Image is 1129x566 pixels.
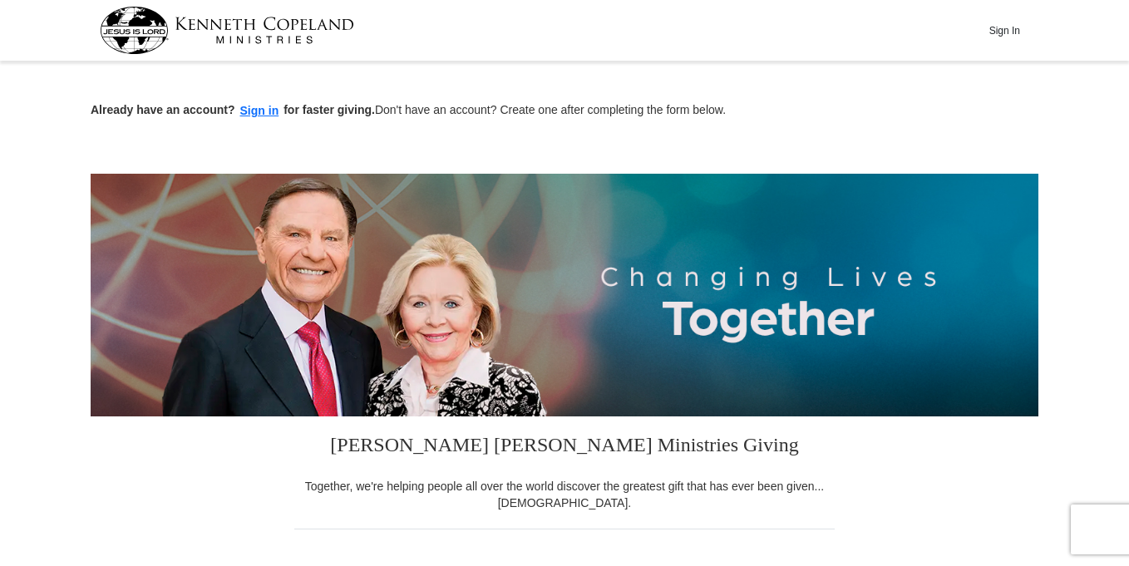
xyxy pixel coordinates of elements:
[235,101,284,121] button: Sign in
[294,416,835,478] h3: [PERSON_NAME] [PERSON_NAME] Ministries Giving
[100,7,354,54] img: kcm-header-logo.svg
[91,101,1038,121] p: Don't have an account? Create one after completing the form below.
[294,478,835,511] div: Together, we're helping people all over the world discover the greatest gift that has ever been g...
[979,17,1029,43] button: Sign In
[91,103,375,116] strong: Already have an account? for faster giving.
